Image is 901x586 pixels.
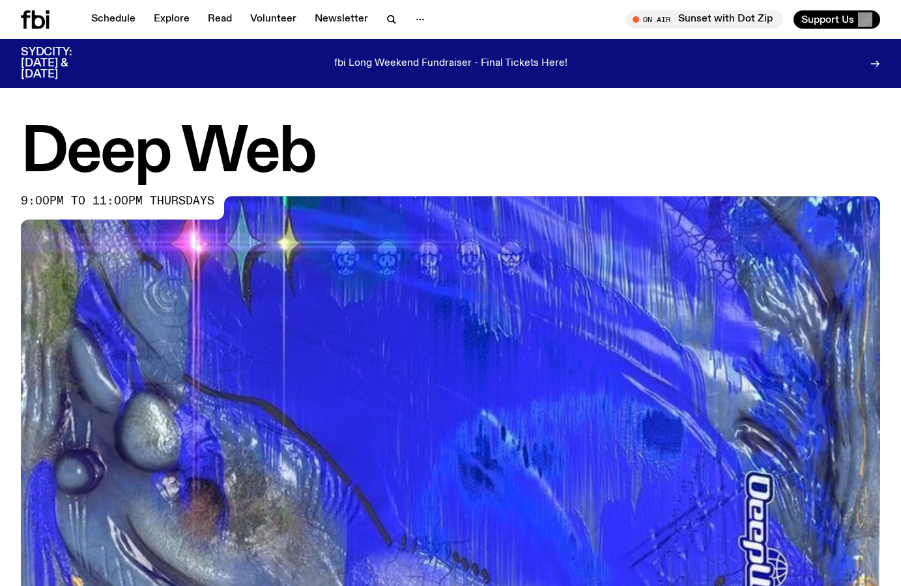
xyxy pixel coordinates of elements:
[307,10,376,29] a: Newsletter
[801,14,854,25] span: Support Us
[21,124,880,183] h1: Deep Web
[242,10,304,29] a: Volunteer
[626,10,783,29] button: On AirSunset with Dot Zip
[21,47,104,80] h3: SYDCITY: [DATE] & [DATE]
[200,10,240,29] a: Read
[334,58,567,70] p: fbi Long Weekend Fundraiser - Final Tickets Here!
[146,10,197,29] a: Explore
[83,10,143,29] a: Schedule
[794,10,880,29] button: Support Us
[21,196,214,206] span: 9:00pm to 11:00pm thursdays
